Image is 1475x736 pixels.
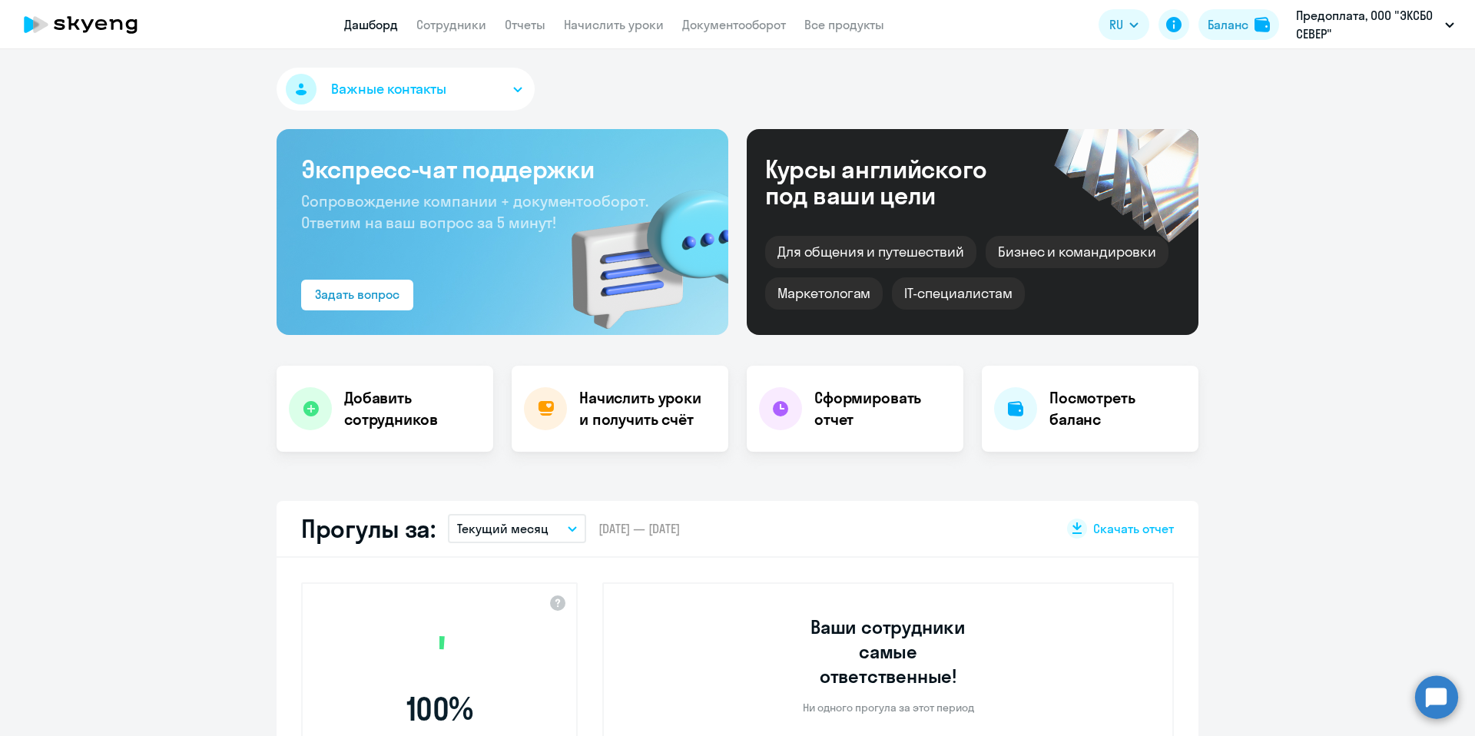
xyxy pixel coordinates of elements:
button: Текущий месяц [448,514,586,543]
div: Бизнес и командировки [986,236,1168,268]
h2: Прогулы за: [301,513,436,544]
a: Документооборот [682,17,786,32]
h3: Ваши сотрудники самые ответственные! [790,615,987,688]
span: RU [1109,15,1123,34]
span: Важные контакты [331,79,446,99]
div: Курсы английского под ваши цели [765,156,1028,208]
a: Сотрудники [416,17,486,32]
div: IT-специалистам [892,277,1024,310]
img: balance [1255,17,1270,32]
span: Сопровождение компании + документооборот. Ответим на ваш вопрос за 5 минут! [301,191,648,232]
span: Скачать отчет [1093,520,1174,537]
a: Все продукты [804,17,884,32]
a: Начислить уроки [564,17,664,32]
button: Важные контакты [277,68,535,111]
h4: Добавить сотрудников [344,387,481,430]
img: bg-img [549,162,728,335]
div: Для общения и путешествий [765,236,976,268]
a: Дашборд [344,17,398,32]
div: Баланс [1208,15,1248,34]
span: [DATE] — [DATE] [598,520,680,537]
a: Отчеты [505,17,545,32]
div: Маркетологам [765,277,883,310]
span: 100 % [351,691,528,728]
p: Предоплата, ООО "ЭКСБО СЕВЕР" [1296,6,1439,43]
button: Балансbalance [1198,9,1279,40]
div: Задать вопрос [315,285,399,303]
p: Текущий месяц [457,519,549,538]
h4: Посмотреть баланс [1049,387,1186,430]
button: Задать вопрос [301,280,413,310]
button: RU [1099,9,1149,40]
h4: Сформировать отчет [814,387,951,430]
h3: Экспресс-чат поддержки [301,154,704,184]
button: Предоплата, ООО "ЭКСБО СЕВЕР" [1288,6,1462,43]
h4: Начислить уроки и получить счёт [579,387,713,430]
p: Ни одного прогула за этот период [803,701,974,714]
